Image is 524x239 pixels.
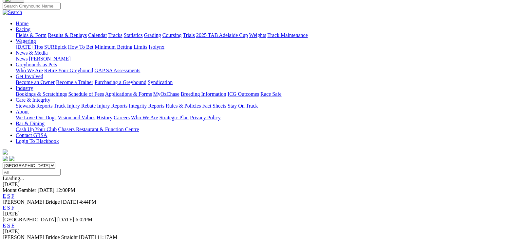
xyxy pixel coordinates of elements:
[11,193,14,199] a: F
[9,156,14,161] img: twitter.svg
[3,9,22,15] img: Search
[95,79,146,85] a: Purchasing a Greyhound
[16,50,48,56] a: News & Media
[105,91,152,97] a: Applications & Forms
[181,91,226,97] a: Breeding Information
[57,217,74,222] span: [DATE]
[97,115,112,120] a: History
[159,115,189,120] a: Strategic Plan
[16,127,57,132] a: Cash Up Your Club
[3,223,6,228] a: E
[131,115,158,120] a: Who We Are
[16,121,45,126] a: Bar & Dining
[16,103,521,109] div: Care & Integrity
[16,103,52,109] a: Stewards Reports
[144,32,161,38] a: Grading
[7,205,10,211] a: S
[16,115,521,121] div: About
[249,32,266,38] a: Weights
[3,211,521,217] div: [DATE]
[16,56,521,62] div: News & Media
[16,79,521,85] div: Get Involved
[16,44,521,50] div: Wagering
[58,115,95,120] a: Vision and Values
[3,169,61,176] input: Select date
[38,187,55,193] span: [DATE]
[196,32,248,38] a: 2025 TAB Adelaide Cup
[7,223,10,228] a: S
[48,32,87,38] a: Results & Replays
[68,44,94,50] a: How To Bet
[3,205,6,211] a: E
[16,74,43,79] a: Get Involved
[3,156,8,161] img: facebook.svg
[61,199,78,205] span: [DATE]
[16,38,36,44] a: Wagering
[16,79,55,85] a: Become an Owner
[16,91,67,97] a: Bookings & Scratchings
[183,32,195,38] a: Trials
[228,103,258,109] a: Stay On Track
[44,44,66,50] a: SUREpick
[16,85,33,91] a: Industry
[3,187,36,193] span: Mount Gambier
[3,3,61,9] input: Search
[3,149,8,155] img: logo-grsa-white.png
[3,176,24,181] span: Loading...
[16,56,28,61] a: News
[16,68,521,74] div: Greyhounds as Pets
[16,109,29,114] a: About
[3,217,56,222] span: [GEOGRAPHIC_DATA]
[95,44,147,50] a: Minimum Betting Limits
[68,91,104,97] a: Schedule of Fees
[108,32,122,38] a: Tracks
[56,79,93,85] a: Become a Trainer
[16,115,56,120] a: We Love Our Dogs
[11,205,14,211] a: F
[16,44,43,50] a: [DATE] Tips
[7,193,10,199] a: S
[16,62,57,67] a: Greyhounds as Pets
[148,79,173,85] a: Syndication
[3,229,521,234] div: [DATE]
[268,32,308,38] a: Track Maintenance
[97,103,127,109] a: Injury Reports
[16,91,521,97] div: Industry
[58,127,139,132] a: Chasers Restaurant & Function Centre
[202,103,226,109] a: Fact Sheets
[3,181,521,187] div: [DATE]
[16,32,521,38] div: Racing
[3,193,6,199] a: E
[16,97,50,103] a: Care & Integrity
[129,103,164,109] a: Integrity Reports
[56,187,75,193] span: 12:00PM
[16,32,47,38] a: Fields & Form
[228,91,259,97] a: ICG Outcomes
[11,223,14,228] a: F
[153,91,179,97] a: MyOzChase
[76,217,93,222] span: 6:02PM
[124,32,143,38] a: Statistics
[166,103,201,109] a: Rules & Policies
[114,115,130,120] a: Careers
[190,115,221,120] a: Privacy Policy
[95,68,140,73] a: GAP SA Assessments
[88,32,107,38] a: Calendar
[44,68,93,73] a: Retire Your Greyhound
[54,103,96,109] a: Track Injury Rebate
[16,68,43,73] a: Who We Are
[16,26,30,32] a: Racing
[162,32,182,38] a: Coursing
[16,127,521,132] div: Bar & Dining
[16,138,59,144] a: Login To Blackbook
[149,44,164,50] a: Isolynx
[3,199,60,205] span: [PERSON_NAME] Bridge
[16,21,28,26] a: Home
[260,91,281,97] a: Race Safe
[79,199,96,205] span: 4:44PM
[29,56,70,61] a: [PERSON_NAME]
[16,132,47,138] a: Contact GRSA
